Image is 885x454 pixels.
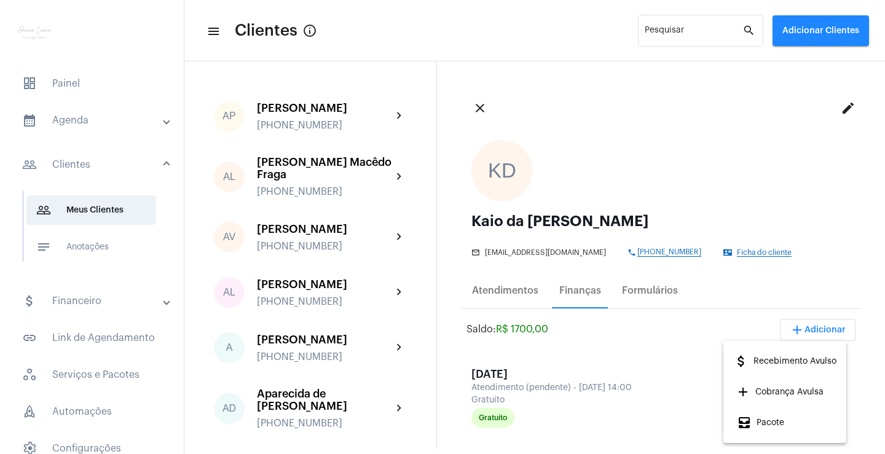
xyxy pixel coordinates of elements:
[737,415,752,430] mat-icon: all_inbox
[724,346,846,377] button: Recebimento Avulso
[736,385,750,399] mat-icon: add
[727,377,843,407] button: Cobrança Avulsa
[734,350,836,372] span: Recebimento Avulso
[727,407,843,438] button: Pacote
[737,381,824,403] span: Cobrança Avulsa
[737,412,784,434] span: Pacote
[734,354,749,369] mat-icon: attach_money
